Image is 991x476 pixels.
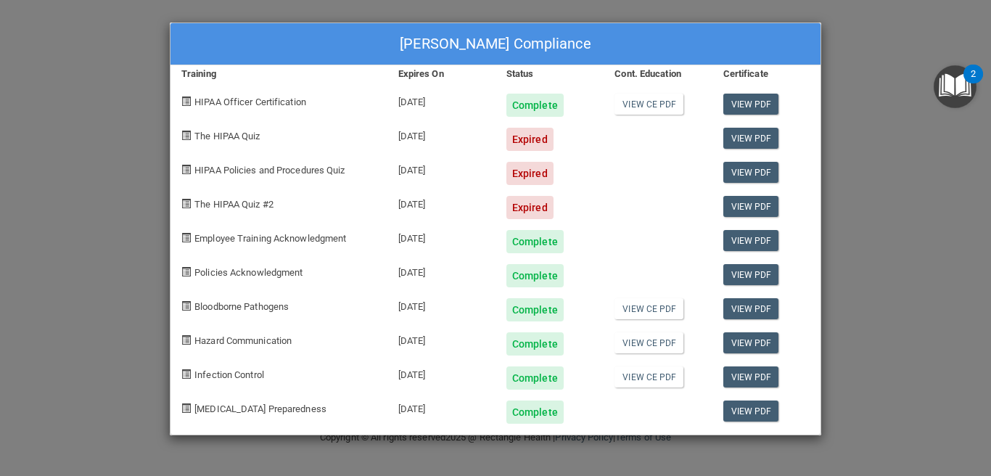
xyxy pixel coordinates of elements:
div: Complete [506,94,564,117]
div: 2 [971,74,976,93]
div: Complete [506,332,564,356]
button: Open Resource Center, 2 new notifications [934,65,976,108]
div: [DATE] [387,356,495,390]
a: View PDF [723,128,779,149]
div: [DATE] [387,185,495,219]
a: View PDF [723,196,779,217]
div: [DATE] [387,83,495,117]
a: View PDF [723,401,779,422]
div: Complete [506,264,564,287]
div: Cont. Education [604,65,712,83]
div: Complete [506,401,564,424]
div: [DATE] [387,390,495,424]
span: [MEDICAL_DATA] Preparedness [194,403,326,414]
span: HIPAA Officer Certification [194,97,306,107]
span: Infection Control [194,369,264,380]
div: Expired [506,128,554,151]
a: View PDF [723,230,779,251]
div: [DATE] [387,253,495,287]
div: [DATE] [387,321,495,356]
span: Employee Training Acknowledgment [194,233,346,244]
span: HIPAA Policies and Procedures Quiz [194,165,345,176]
a: View PDF [723,264,779,285]
div: Complete [506,230,564,253]
a: View PDF [723,332,779,353]
span: Policies Acknowledgment [194,267,303,278]
div: Expired [506,162,554,185]
div: [PERSON_NAME] Compliance [170,23,821,65]
span: The HIPAA Quiz #2 [194,199,274,210]
div: Complete [506,298,564,321]
div: Certificate [712,65,821,83]
a: View PDF [723,94,779,115]
div: Expires On [387,65,495,83]
div: [DATE] [387,117,495,151]
div: Training [170,65,387,83]
span: The HIPAA Quiz [194,131,260,141]
span: Hazard Communication [194,335,292,346]
div: Status [495,65,604,83]
a: View CE PDF [614,332,683,353]
div: [DATE] [387,287,495,321]
div: Complete [506,366,564,390]
a: View CE PDF [614,366,683,387]
div: Expired [506,196,554,219]
a: View CE PDF [614,94,683,115]
a: View PDF [723,366,779,387]
a: View PDF [723,162,779,183]
a: View PDF [723,298,779,319]
div: [DATE] [387,151,495,185]
span: Bloodborne Pathogens [194,301,289,312]
div: [DATE] [387,219,495,253]
a: View CE PDF [614,298,683,319]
